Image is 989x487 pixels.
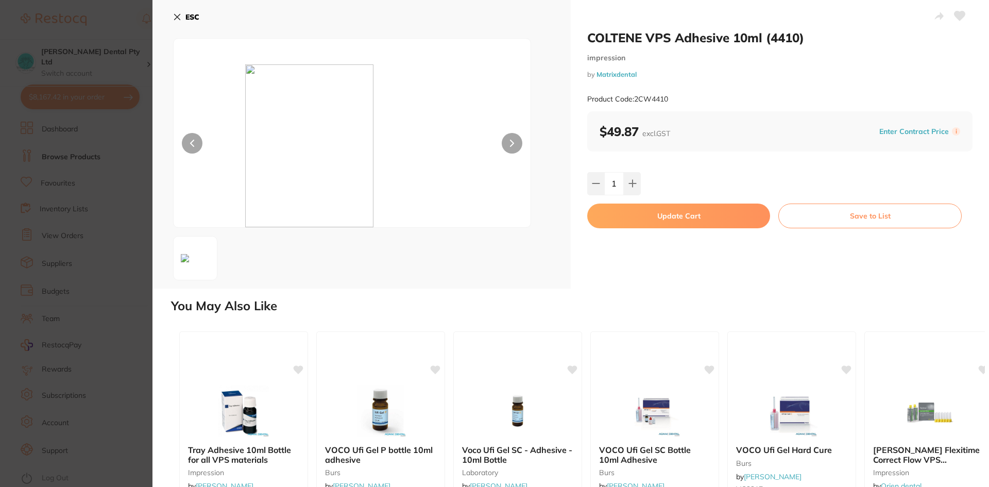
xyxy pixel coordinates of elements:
img: VOCO Ufi Gel P bottle 10ml adhesive [347,385,414,437]
small: burs [599,468,710,477]
a: Matrixdental [596,70,637,78]
h2: You May Also Like [171,299,985,313]
img: XzMwMHgzMDAuanBn [245,64,459,227]
img: Tray Adhesive 10ml Bottle for all VPS materials [210,385,277,437]
span: by [736,472,802,481]
img: XzMwMHgzMDAuanBn [177,250,193,266]
b: Tray Adhesive 10ml Bottle for all VPS materials [188,445,299,464]
small: by [587,71,973,78]
b: $49.87 [600,124,670,139]
img: VOCO Ufi Gel SC Bottle 10ml Adhesive [621,385,688,437]
img: VOCO Ufi Gel Hard Cure [758,385,825,437]
small: laboratory [462,468,573,477]
b: Kulzer Flexitime Correct Flow VPS Impression Material 2 x 50ml [873,445,984,464]
small: impression [587,54,973,62]
img: Kulzer Flexitime Correct Flow VPS Impression Material 2 x 50ml [895,385,962,437]
img: Voco Ufi Gel SC - Adhesive - 10ml Bottle [484,385,551,437]
b: VOCO Ufi Gel P bottle 10ml adhesive [325,445,436,464]
label: i [952,127,960,136]
small: burs [736,459,847,467]
b: ESC [185,12,199,22]
small: impression [873,468,984,477]
a: [PERSON_NAME] [744,472,802,481]
button: Save to List [778,204,962,228]
b: VOCO Ufi Gel SC Bottle 10ml Adhesive [599,445,710,464]
b: Voco Ufi Gel SC - Adhesive - 10ml Bottle [462,445,573,464]
button: Enter Contract Price [876,127,952,137]
button: Update Cart [587,204,770,228]
small: burs [325,468,436,477]
button: ESC [173,8,199,26]
b: VOCO Ufi Gel Hard Cure [736,445,847,455]
span: excl. GST [642,129,670,138]
h2: COLTENE VPS Adhesive 10ml (4410) [587,30,973,45]
small: impression [188,468,299,477]
small: Product Code: 2CW4410 [587,95,668,104]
